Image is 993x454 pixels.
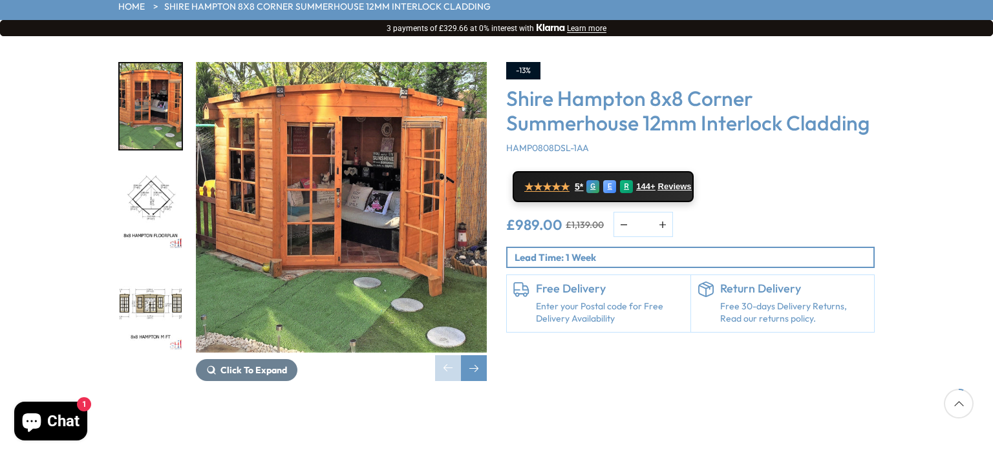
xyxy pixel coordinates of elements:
img: Hampton8x8FLOORPLAN_929768de-c19a-44fc-a068-47b2e73c1927_200x200.jpg [120,165,182,251]
inbox-online-store-chat: Shopify online store chat [10,402,91,444]
div: 1 / 14 [196,62,487,381]
a: Enter your Postal code for Free Delivery Availability [536,300,684,325]
img: Hampton8x8MFT_cbb0f951-355d-4732-b847-a843fd214246_200x200.jpg [120,265,182,351]
h6: Free Delivery [536,282,684,296]
div: -13% [506,62,540,79]
h3: Shire Hampton 8x8 Corner Summerhouse 12mm Interlock Cladding [506,86,875,136]
img: Shire Hampton 8x8 Corner Summerhouse 12mm Interlock Cladding - Best Shed [196,62,487,353]
span: ★★★★★ [524,181,570,193]
button: Click To Expand [196,359,297,381]
a: Shire Hampton 8x8 Corner Summerhouse 12mm Interlock Cladding [164,1,491,14]
div: R [620,180,633,193]
a: HOME [118,1,145,14]
div: 2 / 14 [118,163,183,252]
span: HAMP0808DSL-1AA [506,142,589,154]
a: ★★★★★ 5* G E R 144+ Reviews [513,171,694,202]
h6: Return Delivery [720,282,868,296]
div: Previous slide [435,355,461,381]
div: E [603,180,616,193]
span: Reviews [658,181,692,192]
p: Free 30-days Delivery Returns, Read our returns policy. [720,300,868,325]
img: image2_16cc51c0-7e21-4b7e-b8ab-ffcf1d9a7551_200x200.jpg [120,63,182,149]
div: 1 / 14 [118,62,183,150]
ins: £989.00 [506,218,562,232]
span: Click To Expand [220,364,287,376]
div: G [586,180,599,193]
div: 3 / 14 [118,264,183,353]
del: £1,139.00 [566,220,604,229]
div: Next slide [461,355,487,381]
p: Lead Time: 1 Week [515,251,873,264]
span: 144+ [636,181,655,192]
